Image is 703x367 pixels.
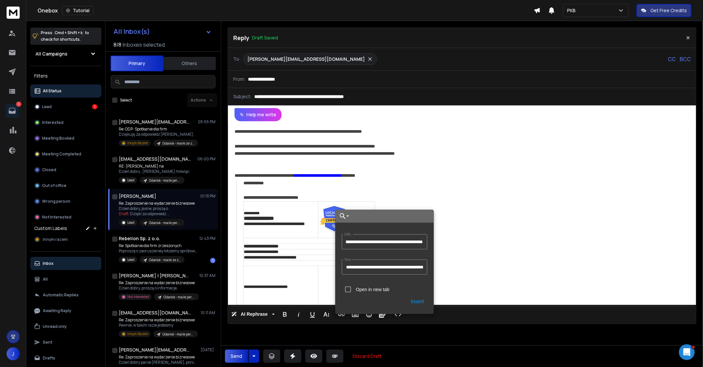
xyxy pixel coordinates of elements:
iframe: Intercom live chat [679,344,695,360]
button: All [30,273,101,286]
h1: Rebelion Sp. z o.o. [119,235,160,242]
p: Innym Razem [127,141,148,146]
p: Automatic Replies [43,292,79,298]
div: Onebox [38,6,534,15]
h1: [PERSON_NAME][EMAIL_ADDRESS][DOMAIN_NAME] [119,119,191,125]
button: J [7,347,20,360]
p: Re: Zaproszenie na wydarzenie biznesowe [119,317,198,323]
button: Bold (⌘B) [279,308,291,321]
h3: Filters [30,71,101,80]
p: Lead [127,178,135,183]
button: Tutorial [62,6,94,15]
img: AIorK4wP3k2VyBGkk1Mjvlt1Tq_5X_ZrEFSh9K826syzvD2XWdtu6txQnNrnz8zW2VLyCJloQKJ-pq_xG6Ou [318,203,350,234]
p: Re: Zaproszenie na wydarzenie biznesowe [119,201,195,206]
p: Closed [42,167,56,172]
p: 10:37 AM [199,273,215,278]
span: Dzięki za odpowiedź ... [130,211,169,217]
p: Not Interested [127,294,149,299]
button: Primary [111,56,163,71]
p: Pewnie, w takim razie jesteśmy [119,323,198,328]
p: Not Interested [42,215,71,220]
button: AI Rephrase [230,308,276,321]
p: Awaiting Reply [43,308,71,313]
div: 1 [92,104,97,109]
button: All Inbox(s) [108,25,217,38]
h1: All Campaigns [36,51,67,57]
button: Help me write [235,108,282,121]
h1: [PERSON_NAME] [119,193,156,199]
button: Unread only [30,320,101,333]
button: Automatic Replies [30,288,101,302]
button: Insert Image (⌘P) [349,308,362,321]
h1: [EMAIL_ADDRESS][DOMAIN_NAME] [119,156,191,162]
button: Send [225,350,248,363]
button: Inbox [30,257,101,270]
button: Insert Link (⌘K) [335,308,348,321]
p: Dziękuję za odpowiedź [PERSON_NAME], [119,132,198,137]
button: Interested [30,116,101,129]
p: 06:00 PM [197,156,215,162]
button: Emoticons [363,308,375,321]
button: Innym razem [30,233,101,246]
button: Meeting Booked [30,132,101,145]
h1: All Inbox(s) [113,28,150,35]
p: Get Free Credits [650,7,687,14]
p: Subject: [233,93,252,100]
h1: [PERSON_NAME] | [PERSON_NAME] [119,272,191,279]
button: All Status [30,84,101,98]
p: Re: Zaproszenie na wydarzenie biznesowe [119,280,198,286]
p: Dzień dobry, jasne, proszę o [119,206,195,211]
p: Unread only [43,324,67,329]
span: Draft: [119,211,129,217]
p: Draft Saved [252,34,278,41]
h3: Custom Labels [34,225,67,232]
button: Lead1 [30,100,101,113]
h1: [EMAIL_ADDRESS][DOMAIN_NAME] [119,310,191,316]
p: Gdańsk - maile personalne ownerzy [163,295,195,300]
p: To: [233,56,240,62]
button: Code View [392,308,404,321]
label: URL [343,232,353,237]
button: Choose Link [335,210,350,223]
label: Text [343,258,352,262]
button: Wrong person [30,195,101,208]
span: 8 / 8 [113,41,121,49]
p: Lead [42,104,52,109]
p: Sent [43,340,52,345]
p: Reply [233,33,249,42]
button: Insert [408,296,427,308]
span: AI Rephrase [239,311,269,317]
button: Closed [30,163,101,176]
p: 01:13 PM [200,194,215,199]
p: RE: [PERSON_NAME] na [119,164,189,169]
p: Interested [42,120,63,125]
p: Out of office [42,183,66,188]
p: From: [233,76,245,82]
button: Out of office [30,179,101,192]
p: Wrong person [42,199,70,204]
button: All Campaigns [30,47,101,60]
span: Cmd + Shift + k [54,29,84,36]
button: More Text [320,308,333,321]
p: Re: Zaproszenie na wydarzenie biznesowe [119,355,198,360]
p: Press to check for shortcuts. [41,30,89,43]
p: All [43,277,48,282]
button: Awaiting Reply [30,304,101,317]
p: 10:11 AM [201,310,215,315]
div: 1 [210,258,215,263]
p: Gdańsk - maile personalne ownerzy [149,220,181,225]
span: Innym razem [43,237,68,242]
h3: Inboxes selected [123,41,165,49]
p: Lead [127,257,135,262]
label: Open in new tab [356,287,389,292]
p: 1 [16,102,21,107]
button: Others [163,56,216,71]
p: PKB [567,7,578,14]
p: Drafts [43,356,55,361]
p: Innym Razem [127,332,148,336]
p: 05:56 PM [198,119,215,125]
button: Discard Draft [347,350,387,363]
button: Italic (⌘I) [292,308,305,321]
p: Gdańsk - maile personalne ownerzy [163,332,194,337]
p: Dzień dobry panie [PERSON_NAME], poniższej [119,360,198,365]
